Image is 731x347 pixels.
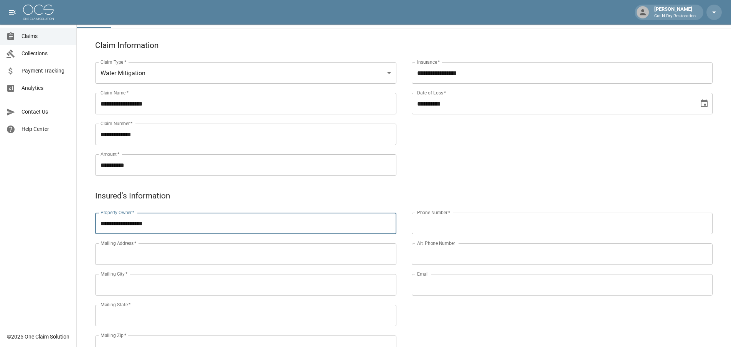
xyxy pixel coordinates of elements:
label: Date of Loss [417,89,446,96]
button: open drawer [5,5,20,20]
p: Cut N Dry Restoration [654,13,696,20]
span: Contact Us [21,108,70,116]
label: Mailing State [101,301,130,308]
span: Analytics [21,84,70,92]
div: © 2025 One Claim Solution [7,333,69,340]
label: Mailing Zip [101,332,127,339]
label: Amount [101,151,120,157]
label: Alt. Phone Number [417,240,455,246]
label: Phone Number [417,209,450,216]
label: Property Owner [101,209,135,216]
label: Insurance [417,59,440,65]
span: Claims [21,32,70,40]
label: Email [417,271,429,277]
label: Claim Type [101,59,126,65]
label: Mailing Address [101,240,136,246]
span: Collections [21,50,70,58]
div: Water Mitigation [95,62,396,84]
span: Help Center [21,125,70,133]
label: Claim Number [101,120,132,127]
img: ocs-logo-white-transparent.png [23,5,54,20]
button: Choose date, selected date is Aug 29, 2025 [696,96,712,111]
span: Payment Tracking [21,67,70,75]
div: [PERSON_NAME] [651,5,699,19]
label: Mailing City [101,271,128,277]
label: Claim Name [101,89,129,96]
